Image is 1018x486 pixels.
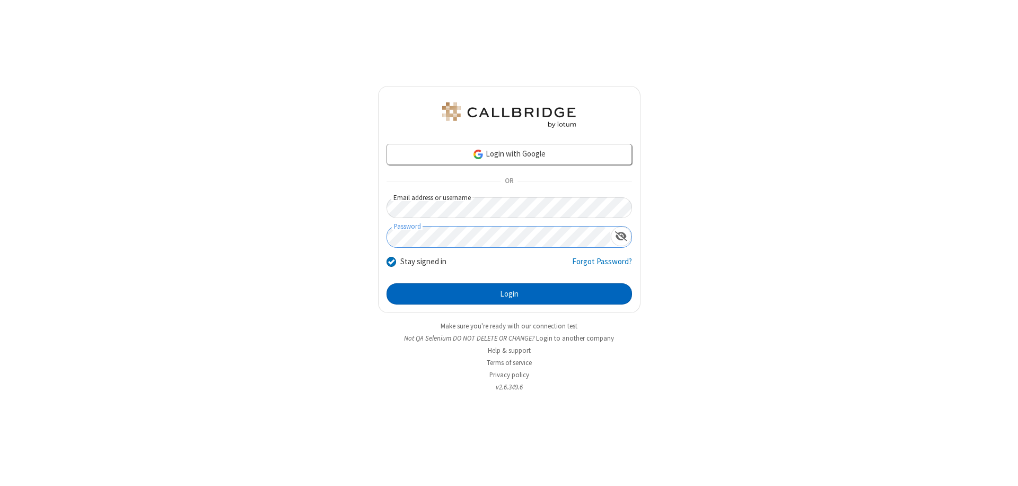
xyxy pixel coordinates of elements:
a: Forgot Password? [572,256,632,276]
a: Privacy policy [489,370,529,379]
button: Login [387,283,632,305]
input: Password [387,227,611,247]
input: Email address or username [387,197,632,218]
span: OR [501,174,517,189]
a: Make sure you're ready with our connection test [441,322,577,331]
img: google-icon.png [472,149,484,160]
a: Terms of service [487,358,532,367]
div: Show password [611,227,631,246]
a: Help & support [488,346,531,355]
a: Login with Google [387,144,632,165]
li: Not QA Selenium DO NOT DELETE OR CHANGE? [378,333,640,343]
button: Login to another company [536,333,614,343]
img: QA Selenium DO NOT DELETE OR CHANGE [440,102,578,128]
label: Stay signed in [400,256,446,268]
li: v2.6.349.6 [378,382,640,392]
